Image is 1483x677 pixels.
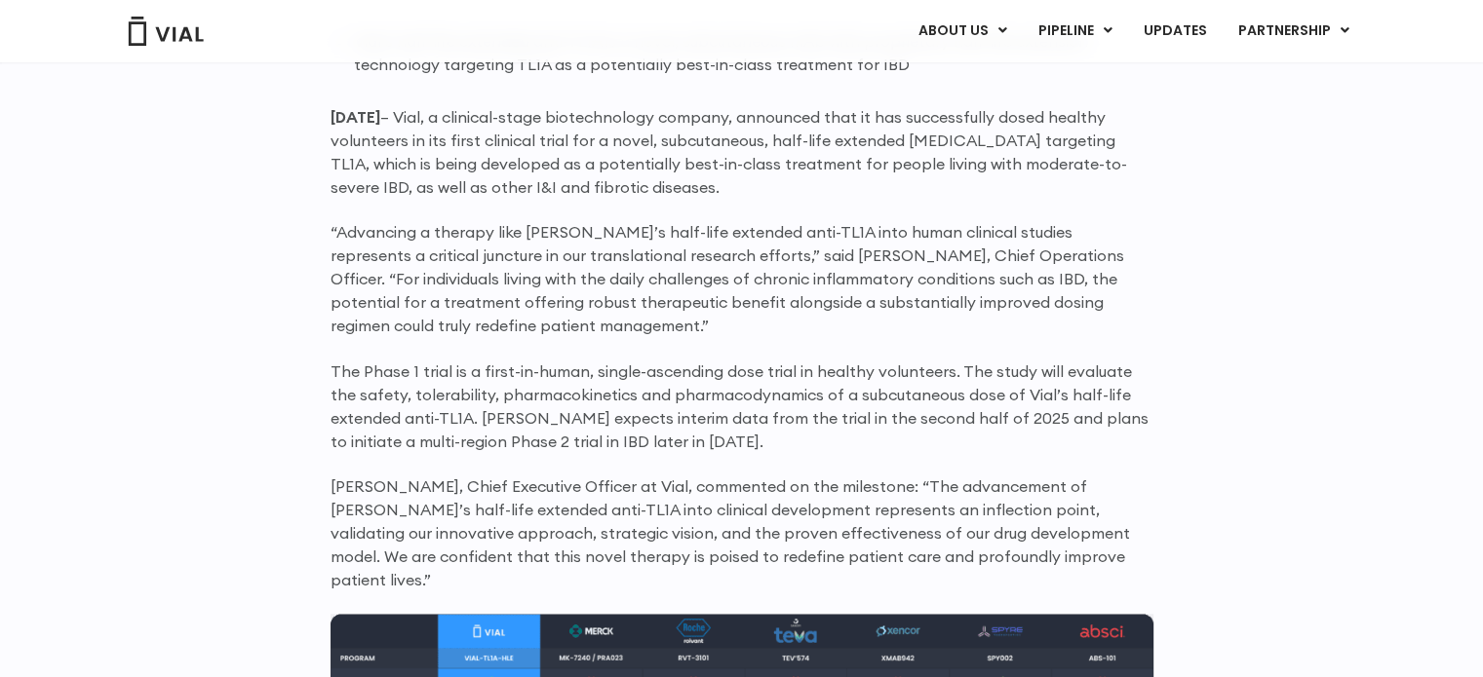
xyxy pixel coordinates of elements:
a: UPDATES [1127,15,1221,48]
p: – Vial, a clinical-stage biotechnology company, announced that it has successfully dosed healthy ... [331,105,1153,199]
p: The Phase 1 trial is a first-in-human, single-ascending dose trial in healthy volunteers. The stu... [331,359,1153,453]
strong: [DATE] [331,107,380,127]
a: PIPELINEMenu Toggle [1022,15,1126,48]
p: [PERSON_NAME], Chief Executive Officer at Vial, commented on the milestone: “The advancement of [... [331,474,1153,591]
a: PARTNERSHIPMenu Toggle [1222,15,1364,48]
img: Vial Logo [127,17,205,46]
a: ABOUT USMenu Toggle [902,15,1021,48]
p: “Advancing a therapy like [PERSON_NAME]’s half-life extended anti-TL1A into human clinical studie... [331,220,1153,337]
